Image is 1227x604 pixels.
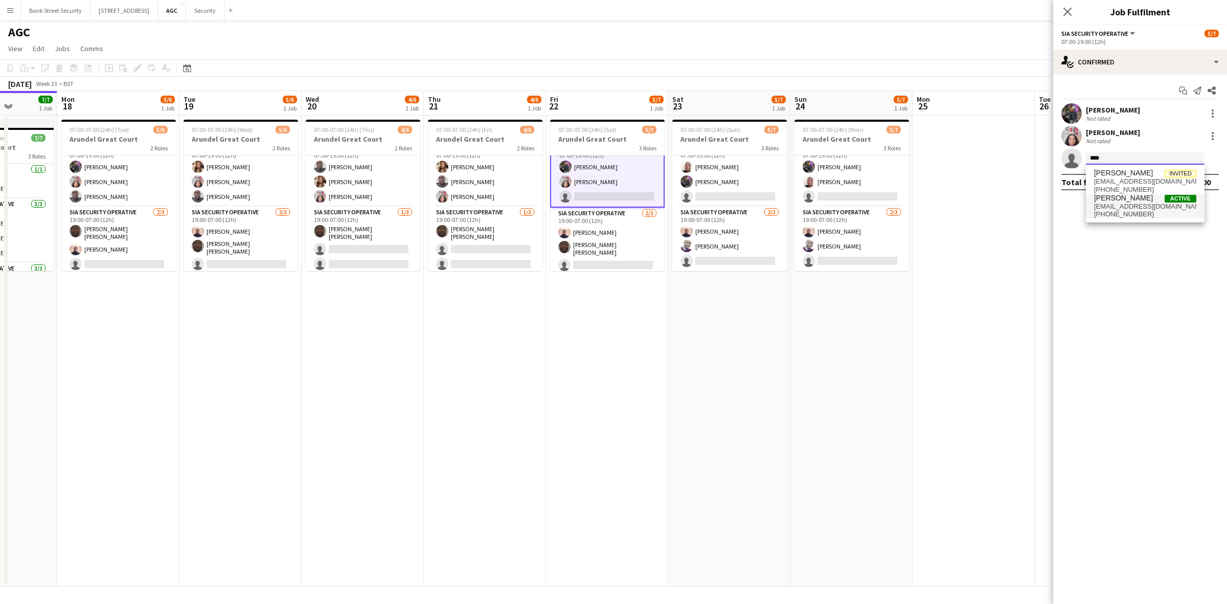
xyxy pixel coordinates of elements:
span: 07:00-07:00 (24h) (Fri) [436,126,492,133]
h3: Arundel Great Court [672,135,787,144]
span: 5/6 [153,126,168,133]
app-card-role: SIA Security Operative2/319:00-07:00 (12h)[PERSON_NAME][PERSON_NAME] [794,207,909,271]
a: Jobs [51,42,74,55]
span: Ahmed Jalloh [1094,194,1153,203]
span: Jobs [55,44,70,53]
span: 20 [304,100,319,112]
span: 5/7 [642,126,656,133]
span: 07:00-07:00 (24h) (Sat) [558,126,617,133]
span: 5/6 [283,96,297,103]
div: 1 Job [894,104,907,112]
span: 26 [1037,100,1051,112]
div: 07:00-19:00 (12h) [1061,38,1219,46]
span: 3 Roles [883,144,901,152]
h3: Arundel Great Court [184,135,298,144]
span: Mon [61,95,75,104]
div: Not rated [1086,115,1112,122]
div: 1 Job [650,104,663,112]
span: 2 Roles [272,144,290,152]
span: Edit [33,44,44,53]
app-job-card: 07:00-07:00 (24h) (Wed)5/6Arundel Great Court2 RolesSIA Security Operative3/307:00-19:00 (12h)[PE... [184,120,298,271]
span: Fri [550,95,558,104]
h3: Arundel Great Court [794,135,909,144]
h3: Job Fulfilment [1053,5,1227,18]
span: 5/7 [649,96,664,103]
span: +447475709730 [1094,186,1196,194]
div: 1 Job [772,104,785,112]
button: AGC [158,1,186,20]
a: Edit [29,42,49,55]
div: BST [63,80,74,87]
div: 07:00-07:00 (24h) (Tue)5/6Arundel Great Court2 RolesSIA Security Operative3/307:00-19:00 (12h)[PE... [61,120,176,271]
span: Mon [917,95,930,104]
app-job-card: 07:00-07:00 (24h) (Fri)4/6Arundel Great Court2 RolesSIA Security Operative3/307:00-19:00 (12h)[PE... [428,120,542,271]
app-card-role: SIA Security Operative1/319:00-07:00 (12h)[PERSON_NAME] [PERSON_NAME] [306,207,420,274]
app-card-role: SIA Security Operative2/307:00-19:00 (12h)[PERSON_NAME][PERSON_NAME] [672,142,787,207]
div: [PERSON_NAME] [1086,105,1140,115]
span: 18 [60,100,75,112]
h3: Arundel Great Court [61,135,176,144]
span: 23 [671,100,684,112]
app-card-role: SIA Security Operative2/319:00-07:00 (12h)[PERSON_NAME][PERSON_NAME] [672,207,787,271]
span: 25 [915,100,930,112]
span: atejan.2012@yahoo.com [1094,203,1196,211]
span: 07:00-07:00 (24h) (Wed) [192,126,253,133]
span: Tue [184,95,195,104]
span: 19 [182,100,195,112]
span: Abu bakarr JALLOH [1094,169,1153,177]
span: 4/6 [527,96,541,103]
span: 5/6 [276,126,290,133]
app-card-role: SIA Security Operative3/307:00-19:00 (12h)[PERSON_NAME][PERSON_NAME][PERSON_NAME] [61,142,176,207]
div: 1 Job [283,104,297,112]
h3: Arundel Great Court [550,135,665,144]
span: 2 Roles [150,144,168,152]
span: 2 Roles [395,144,412,152]
div: [PERSON_NAME] [1086,128,1140,137]
span: Sat [672,95,684,104]
div: Not rated [1086,137,1112,145]
app-job-card: 07:00-07:00 (24h) (Mon)5/7Arundel Great Court3 Roles07:00-19:00 (12h)[PERSON_NAME]SIA Security Op... [794,120,909,271]
app-card-role: SIA Security Operative1/319:00-07:00 (12h)[PERSON_NAME] [PERSON_NAME] [428,207,542,274]
span: View [8,44,22,53]
span: 3 Roles [761,144,779,152]
app-card-role: SIA Security Operative2/307:00-19:00 (12h)[PERSON_NAME][PERSON_NAME] [550,141,665,208]
span: 07:00-07:00 (24h) (Thu) [314,126,374,133]
span: 3 Roles [28,152,46,160]
h3: Arundel Great Court [306,135,420,144]
span: 5/7 [764,126,779,133]
div: 1 Job [39,104,52,112]
span: Invited [1165,170,1196,177]
app-job-card: 07:00-07:00 (24h) (Thu)4/6Arundel Great Court2 RolesSIA Security Operative3/307:00-19:00 (12h)[PE... [306,120,420,271]
button: Security [186,1,224,20]
span: Comms [80,44,103,53]
span: kulujalloh1@gmail.com [1094,177,1196,186]
span: 5/7 [771,96,786,103]
span: 24 [793,100,807,112]
span: 5/6 [161,96,175,103]
span: Week 33 [34,80,59,87]
div: 1 Job [528,104,541,112]
app-card-role: SIA Security Operative3/307:00-19:00 (12h)[PERSON_NAME][PERSON_NAME][PERSON_NAME] [184,142,298,207]
span: 7/7 [38,96,53,103]
a: View [4,42,27,55]
span: 07:00-07:00 (24h) (Mon) [803,126,864,133]
span: 4/6 [405,96,419,103]
div: [DATE] [8,79,32,89]
span: 7/7 [31,134,46,142]
span: 5/7 [887,126,901,133]
h1: AGC [8,25,30,40]
app-job-card: 07:00-07:00 (24h) (Sun)5/7Arundel Great Court3 Roles07:00-19:00 (12h)[PERSON_NAME]SIA Security Op... [672,120,787,271]
a: Comms [76,42,107,55]
span: Thu [428,95,441,104]
span: 07:00-07:00 (24h) (Tue) [70,126,129,133]
app-job-card: 07:00-07:00 (24h) (Sat)5/7Arundel Great Court3 Roles07:00-19:00 (12h)[PERSON_NAME]SIA Security Op... [550,120,665,271]
app-card-role: SIA Security Operative3/307:00-19:00 (12h)[PERSON_NAME][PERSON_NAME][PERSON_NAME] [306,142,420,207]
app-card-role: SIA Security Operative2/319:00-07:00 (12h)[PERSON_NAME] [PERSON_NAME][PERSON_NAME] [61,207,176,274]
span: 5/7 [894,96,908,103]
